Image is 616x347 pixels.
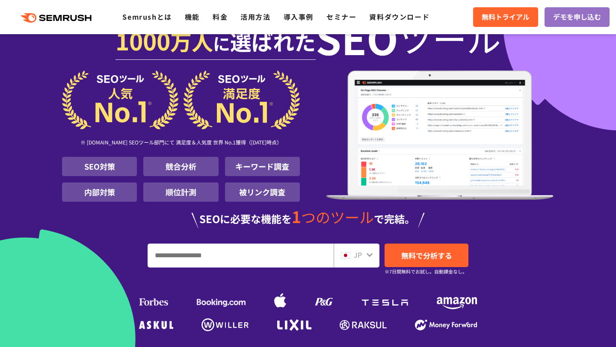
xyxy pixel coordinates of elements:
[316,21,398,55] span: SEO
[213,31,230,56] span: に
[385,268,467,276] small: ※7日間無料でお試し。自動課金なし。
[284,12,314,22] a: 導入事例
[62,129,300,157] div: ※ [DOMAIN_NAME] SEOツール部門にて 満足度＆人気度 世界 No.1獲得（[DATE]時点）
[553,12,601,23] span: デモを申し込む
[122,12,172,22] a: Semrushとは
[225,182,300,202] li: 被リンク調査
[385,244,468,267] a: 無料で分析する
[148,244,333,267] input: URL、キーワードを入力してください
[545,7,610,27] a: デモを申し込む
[115,23,170,57] span: 1000
[292,205,301,228] span: 1
[354,250,362,260] span: JP
[225,157,300,176] li: キーワード調査
[170,26,213,56] span: 万人
[62,157,137,176] li: SEO対策
[374,211,415,226] span: で完結。
[213,12,228,22] a: 料金
[62,182,137,202] li: 内部対策
[398,21,501,55] span: ツール
[473,7,538,27] a: 無料トライアル
[401,250,452,261] span: 無料で分析する
[240,12,270,22] a: 活用方法
[230,26,316,56] span: 選ばれた
[143,182,218,202] li: 順位計測
[369,12,429,22] a: 資料ダウンロード
[326,12,356,22] a: セミナー
[185,12,200,22] a: 機能
[143,157,218,176] li: 競合分析
[62,209,554,228] div: SEOに必要な機能を
[301,206,374,227] span: つのツール
[482,12,530,23] span: 無料トライアル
